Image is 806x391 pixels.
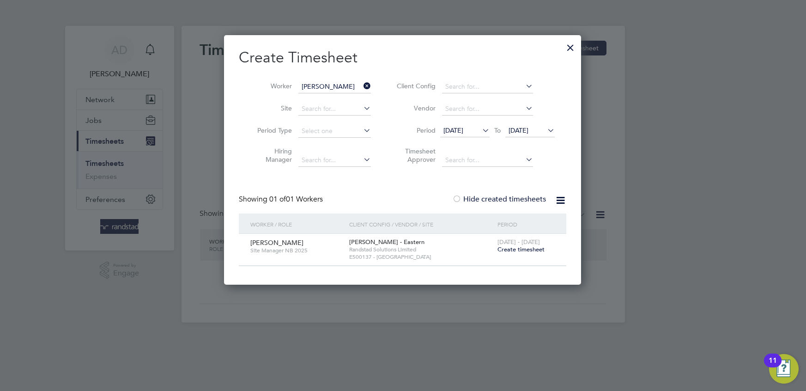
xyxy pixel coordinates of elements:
[349,238,424,246] span: [PERSON_NAME] - Eastern
[495,214,557,235] div: Period
[298,103,371,116] input: Search for...
[347,214,495,235] div: Client Config / Vendor / Site
[250,238,303,247] span: [PERSON_NAME]
[269,195,286,204] span: 01 of
[394,104,436,112] label: Vendor
[298,80,371,93] input: Search for...
[298,125,371,138] input: Select one
[250,147,292,164] label: Hiring Manager
[349,246,493,253] span: Randstad Solutions Limited
[509,126,528,134] span: [DATE]
[443,126,463,134] span: [DATE]
[248,214,347,235] div: Worker / Role
[250,247,342,254] span: Site Manager NB 2025
[769,360,777,373] div: 11
[442,80,533,93] input: Search for...
[239,195,325,204] div: Showing
[769,354,799,384] button: Open Resource Center, 11 new notifications
[442,103,533,116] input: Search for...
[497,245,545,253] span: Create timesheet
[298,154,371,167] input: Search for...
[394,147,436,164] label: Timesheet Approver
[394,82,436,90] label: Client Config
[269,195,323,204] span: 01 Workers
[349,253,493,261] span: E500137 - [GEOGRAPHIC_DATA]
[442,154,533,167] input: Search for...
[250,82,292,90] label: Worker
[491,124,503,136] span: To
[250,104,292,112] label: Site
[497,238,540,246] span: [DATE] - [DATE]
[394,126,436,134] label: Period
[239,48,566,67] h2: Create Timesheet
[250,126,292,134] label: Period Type
[452,195,546,204] label: Hide created timesheets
